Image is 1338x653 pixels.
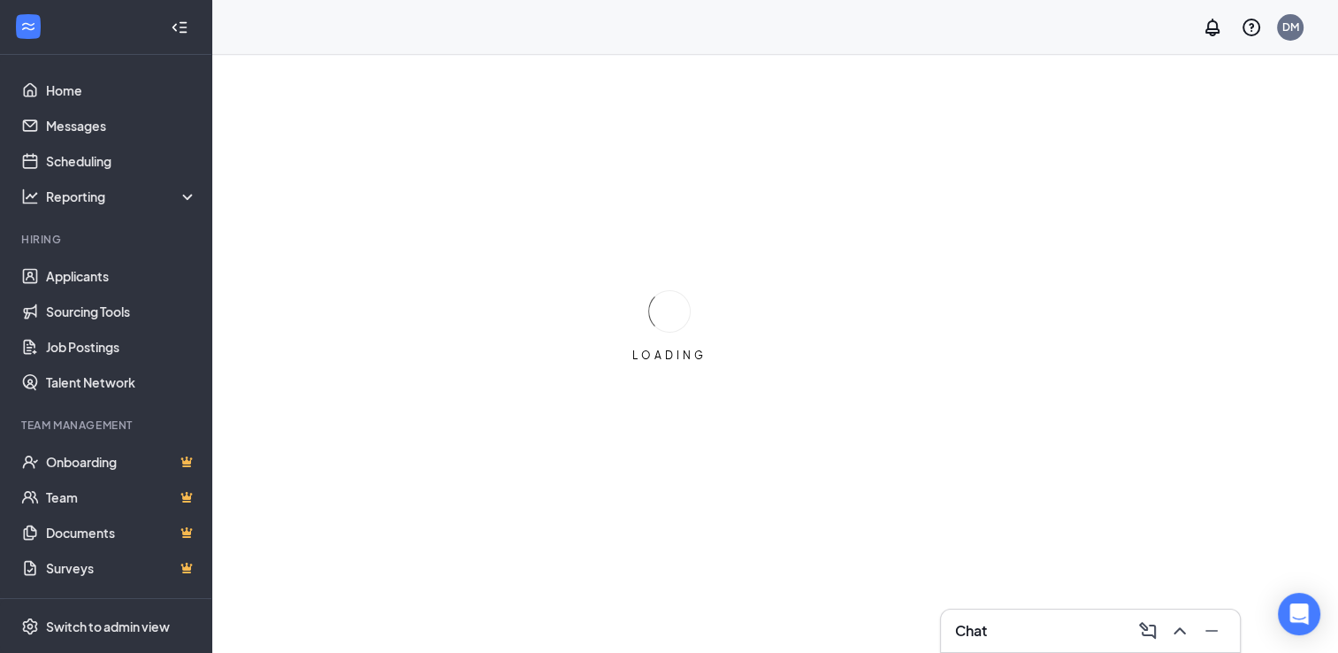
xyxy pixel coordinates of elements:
a: TeamCrown [46,480,197,515]
a: DocumentsCrown [46,515,197,550]
div: Team Management [21,418,194,433]
a: Applicants [46,258,197,294]
a: Home [46,73,197,108]
div: Switch to admin view [46,618,170,635]
svg: Analysis [21,188,39,205]
a: Scheduling [46,143,197,179]
div: Reporting [46,188,198,205]
h3: Chat [955,621,987,641]
svg: Minimize [1201,620,1222,641]
svg: ChevronUp [1169,620,1190,641]
button: ChevronUp [1166,617,1194,645]
svg: Settings [21,618,39,635]
a: Talent Network [46,365,197,400]
a: Messages [46,108,197,143]
a: Sourcing Tools [46,294,197,329]
button: Minimize [1197,617,1226,645]
div: Hiring [21,232,194,247]
svg: Notifications [1202,17,1223,38]
button: ComposeMessage [1134,617,1162,645]
div: Open Intercom Messenger [1278,593,1320,635]
svg: ComposeMessage [1137,620,1158,641]
svg: WorkstreamLogo [19,18,37,35]
div: DM [1282,19,1299,35]
svg: QuestionInfo [1241,17,1262,38]
a: OnboardingCrown [46,444,197,480]
a: SurveysCrown [46,550,197,586]
a: Job Postings [46,329,197,365]
svg: Collapse [171,19,188,36]
div: LOADING [625,348,714,363]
